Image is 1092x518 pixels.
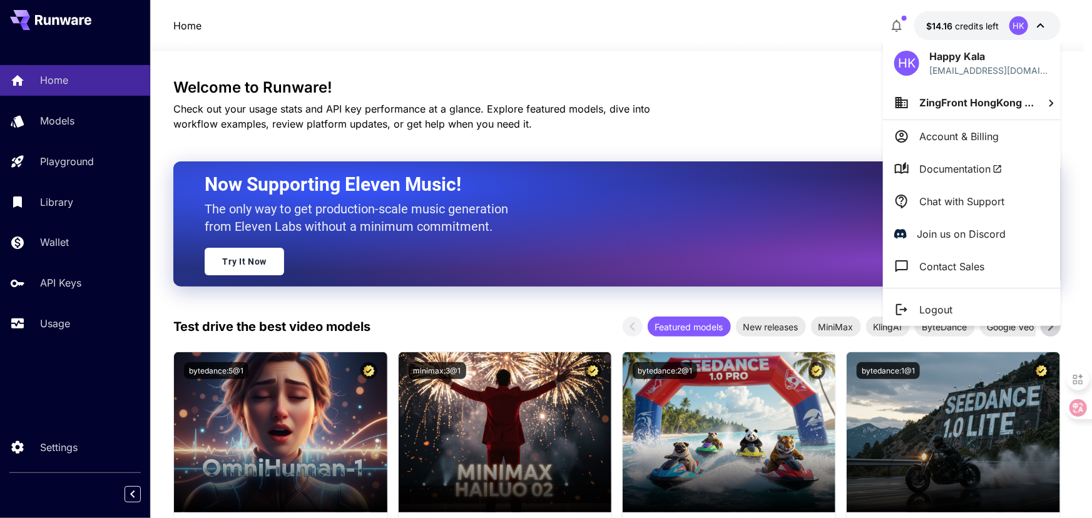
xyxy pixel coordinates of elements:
[919,161,1003,176] span: Documentation
[919,129,999,144] p: Account & Billing
[894,51,919,76] div: HK
[917,226,1006,241] p: Join us on Discord
[929,64,1049,77] div: lifeng@waputech.com
[919,259,984,274] p: Contact Sales
[919,194,1004,209] p: Chat with Support
[929,49,1049,64] p: Happy Kala
[919,96,1034,109] span: ZingFront HongKong ...
[929,64,1049,77] p: [EMAIL_ADDRESS][DOMAIN_NAME]
[883,86,1061,119] button: ZingFront HongKong ...
[919,302,952,317] p: Logout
